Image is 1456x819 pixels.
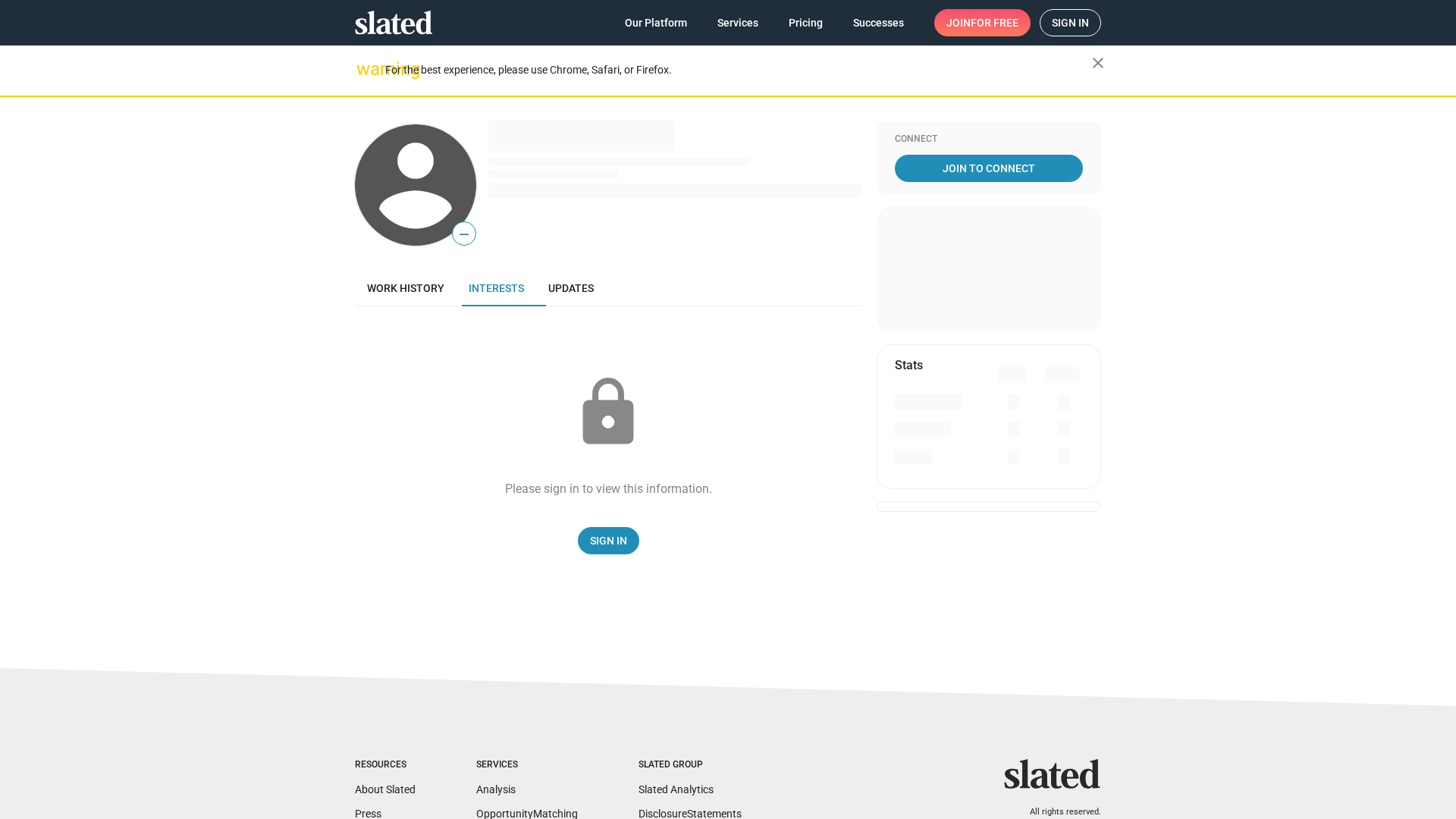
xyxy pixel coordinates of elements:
[1052,10,1089,36] span: Sign in
[590,527,627,554] span: Sign In
[717,9,758,36] span: Services
[570,375,646,450] mat-icon: lock
[705,9,770,36] a: Services
[355,270,457,306] a: Work history
[356,60,375,78] mat-icon: warning
[578,527,639,554] a: Sign In
[895,357,923,373] mat-card-title: Stats
[639,759,742,771] div: Slated Group
[895,155,1083,182] a: Join To Connect
[505,481,712,497] div: Please sign in to view this information.
[853,9,904,36] span: Successes
[895,133,1083,146] div: Connect
[625,9,687,36] span: Our Platform
[841,9,916,36] a: Successes
[946,9,1018,36] span: Join
[469,282,524,294] span: Interests
[613,9,699,36] a: Our Platform
[457,270,536,306] a: Interests
[453,224,475,244] span: —
[971,9,1018,36] span: for free
[476,759,578,771] div: Services
[1089,54,1107,72] mat-icon: close
[898,155,1080,182] span: Join To Connect
[385,60,1092,80] div: For the best experience, please use Chrome, Safari, or Firefox.
[1040,9,1101,36] a: Sign in
[789,9,823,36] span: Pricing
[536,270,606,306] a: Updates
[367,282,444,294] span: Work history
[934,9,1031,36] a: Joinfor free
[639,783,714,795] a: Slated Analytics
[476,783,516,795] a: Analysis
[355,759,416,771] div: Resources
[355,783,416,795] a: About Slated
[777,9,835,36] a: Pricing
[548,282,594,294] span: Updates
